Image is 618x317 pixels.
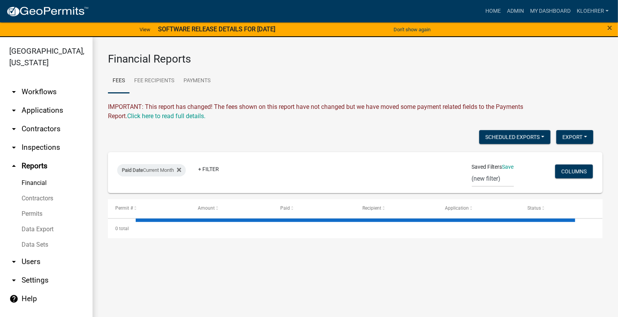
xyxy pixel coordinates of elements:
[438,199,520,218] datatable-header-cell: Application
[117,164,186,176] div: Current Month
[130,69,179,93] a: Fee Recipients
[9,106,19,115] i: arrow_drop_down
[607,23,612,32] button: Close
[192,162,225,176] a: + Filter
[122,167,143,173] span: Paid Date
[9,161,19,171] i: arrow_drop_up
[479,130,551,144] button: Scheduled Exports
[9,143,19,152] i: arrow_drop_down
[391,23,434,36] button: Don't show again
[555,164,593,178] button: Columns
[445,205,469,211] span: Application
[115,205,133,211] span: Permit #
[527,205,541,211] span: Status
[482,4,504,19] a: Home
[108,102,603,121] div: IMPORTANT: This report has changed! The fees shown on this report have not changed but we have mo...
[363,205,382,211] span: Recipient
[108,199,190,218] datatable-header-cell: Permit #
[280,205,290,211] span: Paid
[198,205,215,211] span: Amount
[504,4,527,19] a: Admin
[556,130,593,144] button: Export
[108,219,603,238] div: 0 total
[574,4,612,19] a: kloehrer
[136,23,153,36] a: View
[179,69,215,93] a: Payments
[355,199,438,218] datatable-header-cell: Recipient
[108,53,603,66] h3: Financial Reports
[9,294,19,303] i: help
[158,25,275,33] strong: SOFTWARE RELEASE DETAILS FOR [DATE]
[9,276,19,285] i: arrow_drop_down
[9,87,19,97] i: arrow_drop_down
[273,199,355,218] datatable-header-cell: Paid
[472,163,502,171] span: Saved Filters
[520,199,603,218] datatable-header-cell: Status
[527,4,574,19] a: My Dashboard
[127,112,205,120] wm-modal-confirm: Upcoming Changes to Daily Fees Report
[108,69,130,93] a: Fees
[9,257,19,266] i: arrow_drop_down
[607,22,612,33] span: ×
[190,199,273,218] datatable-header-cell: Amount
[9,124,19,134] i: arrow_drop_down
[502,164,514,170] a: Save
[127,112,205,120] a: Click here to read full details.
